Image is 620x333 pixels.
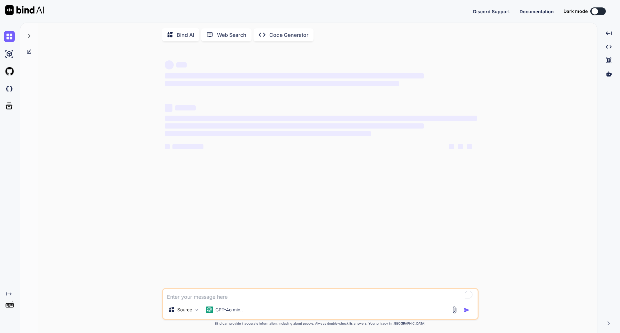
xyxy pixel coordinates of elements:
p: GPT-4o min.. [215,307,243,313]
p: Web Search [217,31,246,39]
button: Discord Support [473,8,510,15]
span: ‌ [165,104,172,112]
span: ‌ [175,105,196,110]
img: githubLight [4,66,15,77]
img: ai-studio [4,48,15,59]
span: Discord Support [473,9,510,14]
span: ‌ [176,62,187,68]
img: darkCloudIdeIcon [4,83,15,94]
img: GPT-4o mini [206,307,213,313]
img: Pick Models [194,307,200,313]
span: ‌ [458,144,463,149]
span: ‌ [165,73,424,78]
span: ‌ [165,131,371,136]
img: chat [4,31,15,42]
span: ‌ [165,60,174,69]
span: ‌ [449,144,454,149]
span: ‌ [165,81,399,86]
p: Bind AI [177,31,194,39]
p: Bind can provide inaccurate information, including about people. Always double-check its answers.... [162,321,479,326]
img: Bind AI [5,5,44,15]
span: ‌ [467,144,472,149]
span: ‌ [165,116,477,121]
button: Documentation [520,8,554,15]
p: Code Generator [269,31,308,39]
img: icon [463,307,470,313]
span: ‌ [165,123,424,129]
img: attachment [451,306,458,314]
span: Documentation [520,9,554,14]
p: Source [177,307,192,313]
span: Dark mode [563,8,588,15]
textarea: To enrich screen reader interactions, please activate Accessibility in Grammarly extension settings [163,289,478,301]
span: ‌ [172,144,203,149]
span: ‌ [165,144,170,149]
